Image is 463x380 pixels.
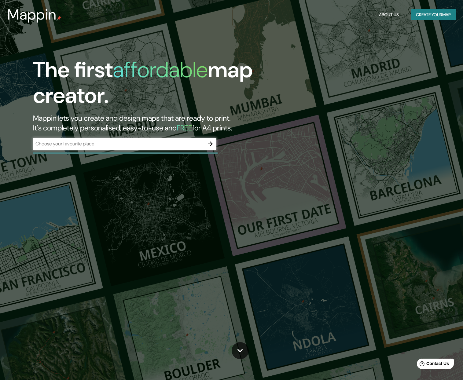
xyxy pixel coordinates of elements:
[33,57,265,113] h1: The first map creator.
[113,56,208,84] h1: affordable
[411,9,456,20] button: Create yourmap
[177,123,192,133] h5: FREE
[377,9,401,20] button: About Us
[33,140,204,147] input: Choose your favourite place
[409,356,456,373] iframe: Help widget launcher
[57,16,61,21] img: mappin-pin
[33,113,265,133] h2: Mappin lets you create and design maps that are ready to print. It's completely personalised, eas...
[7,6,57,23] h3: Mappin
